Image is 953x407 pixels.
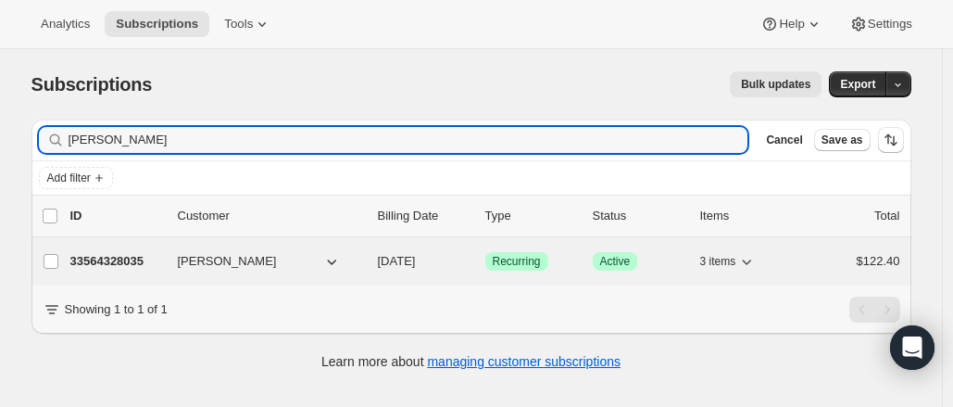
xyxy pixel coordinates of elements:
[485,207,578,225] div: Type
[878,127,904,153] button: Sort the results
[47,171,91,185] span: Add filter
[829,71,886,97] button: Export
[890,325,934,370] div: Open Intercom Messenger
[378,254,416,268] span: [DATE]
[65,300,168,319] p: Showing 1 to 1 of 1
[700,248,757,274] button: 3 items
[857,254,900,268] span: $122.40
[224,17,253,32] span: Tools
[378,207,470,225] p: Billing Date
[105,11,209,37] button: Subscriptions
[766,133,802,147] span: Cancel
[821,133,863,147] span: Save as
[427,354,621,369] a: managing customer subscriptions
[741,77,810,92] span: Bulk updates
[868,17,912,32] span: Settings
[69,127,748,153] input: Filter subscribers
[730,71,821,97] button: Bulk updates
[840,77,875,92] span: Export
[39,167,113,189] button: Add filter
[70,248,900,274] div: 33564328035[PERSON_NAME][DATE]SuccessRecurringSuccessActive3 items$122.40
[70,207,163,225] p: ID
[116,17,198,32] span: Subscriptions
[759,129,809,151] button: Cancel
[493,254,541,269] span: Recurring
[30,11,101,37] button: Analytics
[838,11,923,37] button: Settings
[849,297,900,323] nav: Pagination
[700,207,793,225] div: Items
[700,254,736,269] span: 3 items
[593,207,685,225] p: Status
[178,207,363,225] p: Customer
[814,129,871,151] button: Save as
[178,252,277,271] span: [PERSON_NAME]
[70,207,900,225] div: IDCustomerBilling DateTypeStatusItemsTotal
[749,11,834,37] button: Help
[31,74,153,95] span: Subscriptions
[779,17,804,32] span: Help
[167,247,352,276] button: [PERSON_NAME]
[41,17,90,32] span: Analytics
[70,252,163,271] p: 33564328035
[321,352,621,371] p: Learn more about
[874,207,899,225] p: Total
[600,254,631,269] span: Active
[213,11,282,37] button: Tools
